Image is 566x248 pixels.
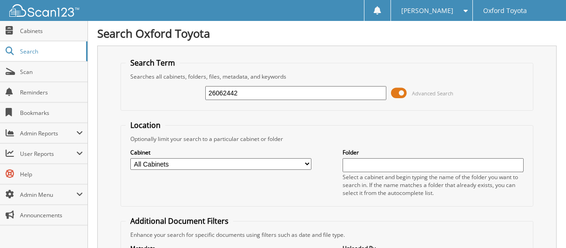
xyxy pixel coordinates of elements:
[20,68,83,76] span: Scan
[343,148,524,156] label: Folder
[126,231,528,239] div: Enhance your search for specific documents using filters such as date and file type.
[20,211,83,219] span: Announcements
[126,120,165,130] legend: Location
[20,88,83,96] span: Reminders
[343,173,524,197] div: Select a cabinet and begin typing the name of the folder you want to search in. If the name match...
[401,8,453,13] span: [PERSON_NAME]
[20,109,83,117] span: Bookmarks
[130,148,311,156] label: Cabinet
[483,8,527,13] span: Oxford Toyota
[519,203,566,248] iframe: Chat Widget
[20,170,83,178] span: Help
[20,27,83,35] span: Cabinets
[20,47,81,55] span: Search
[20,129,76,137] span: Admin Reports
[9,4,79,17] img: scan123-logo-white.svg
[97,26,557,41] h1: Search Oxford Toyota
[20,150,76,158] span: User Reports
[412,90,453,97] span: Advanced Search
[126,58,180,68] legend: Search Term
[126,216,233,226] legend: Additional Document Filters
[126,73,528,80] div: Searches all cabinets, folders, files, metadata, and keywords
[20,191,76,199] span: Admin Menu
[126,135,528,143] div: Optionally limit your search to a particular cabinet or folder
